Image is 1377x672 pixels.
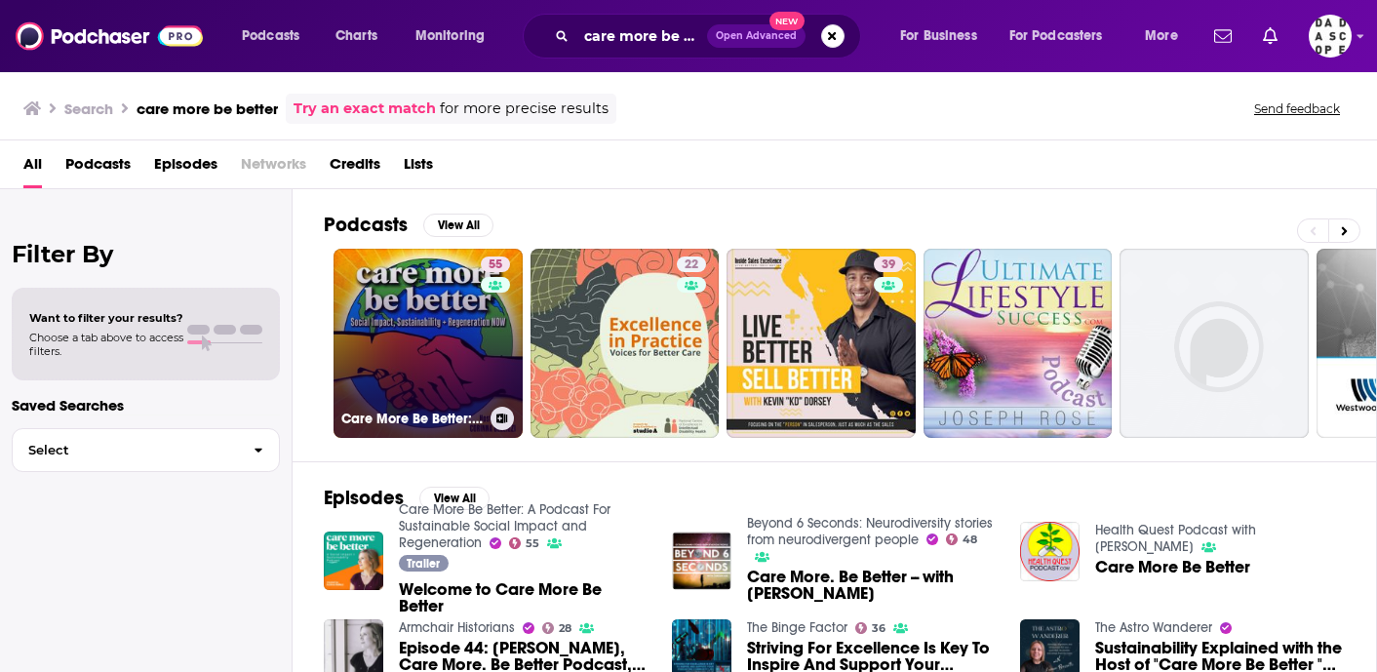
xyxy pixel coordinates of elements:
[29,331,183,358] span: Choose a tab above to access filters.
[415,22,485,50] span: Monitoring
[324,486,490,510] a: EpisodesView All
[1206,20,1239,53] a: Show notifications dropdown
[541,14,880,59] div: Search podcasts, credits, & more...
[769,12,805,30] span: New
[489,256,502,275] span: 55
[330,148,380,188] a: Credits
[677,257,706,272] a: 22
[12,240,280,268] h2: Filter By
[509,537,540,549] a: 55
[685,256,698,275] span: 22
[1145,22,1178,50] span: More
[12,428,280,472] button: Select
[137,99,278,118] h3: care more be better
[1095,559,1250,575] a: Care More Be Better
[481,257,510,272] a: 55
[1020,522,1080,581] img: Care More Be Better
[855,622,886,634] a: 36
[65,148,131,188] a: Podcasts
[886,20,1002,52] button: open menu
[1255,20,1285,53] a: Show notifications dropdown
[526,539,539,548] span: 55
[419,487,490,510] button: View All
[404,148,433,188] a: Lists
[1309,15,1352,58] img: User Profile
[324,213,493,237] a: PodcastsView All
[29,311,183,325] span: Want to filter your results?
[399,581,649,614] a: Welcome to Care More Be Better
[716,31,797,41] span: Open Advanced
[16,18,203,55] img: Podchaser - Follow, Share and Rate Podcasts
[228,20,325,52] button: open menu
[13,444,238,456] span: Select
[946,534,978,545] a: 48
[64,99,113,118] h3: Search
[727,249,916,438] a: 39
[559,624,571,633] span: 28
[872,624,885,633] span: 36
[747,619,847,636] a: The Binge Factor
[334,249,523,438] a: 55Care More Be Better: A Podcast For Sustainable Social Impact and Regeneration
[440,98,609,120] span: for more precise results
[1248,100,1346,117] button: Send feedback
[542,622,572,634] a: 28
[997,20,1131,52] button: open menu
[900,22,977,50] span: For Business
[402,20,510,52] button: open menu
[341,411,483,427] h3: Care More Be Better: A Podcast For Sustainable Social Impact and Regeneration
[1095,619,1212,636] a: The Astro Wanderer
[576,20,707,52] input: Search podcasts, credits, & more...
[399,619,515,636] a: Armchair Historians
[241,148,306,188] span: Networks
[531,249,720,438] a: 22
[12,396,280,415] p: Saved Searches
[672,532,731,591] img: Care More. Be Better -- with Corinna Bellizzi
[323,20,389,52] a: Charts
[423,214,493,237] button: View All
[747,515,993,548] a: Beyond 6 Seconds: Neurodiversity stories from neurodivergent people
[1309,15,1352,58] button: Show profile menu
[407,558,440,570] span: Trailer
[335,22,377,50] span: Charts
[963,535,977,544] span: 48
[1009,22,1103,50] span: For Podcasters
[324,532,383,591] img: Welcome to Care More Be Better
[242,22,299,50] span: Podcasts
[882,256,895,275] span: 39
[1131,20,1202,52] button: open menu
[324,213,408,237] h2: Podcasts
[747,569,997,602] a: Care More. Be Better -- with Corinna Bellizzi
[707,24,806,48] button: Open AdvancedNew
[324,486,404,510] h2: Episodes
[154,148,217,188] a: Episodes
[874,257,903,272] a: 39
[1095,522,1256,555] a: Health Quest Podcast with Steve Lankford
[747,569,997,602] span: Care More. Be Better -- with [PERSON_NAME]
[399,501,610,551] a: Care More Be Better: A Podcast For Sustainable Social Impact and Regeneration
[1309,15,1352,58] span: Logged in as Dadascope2
[294,98,436,120] a: Try an exact match
[23,148,42,188] a: All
